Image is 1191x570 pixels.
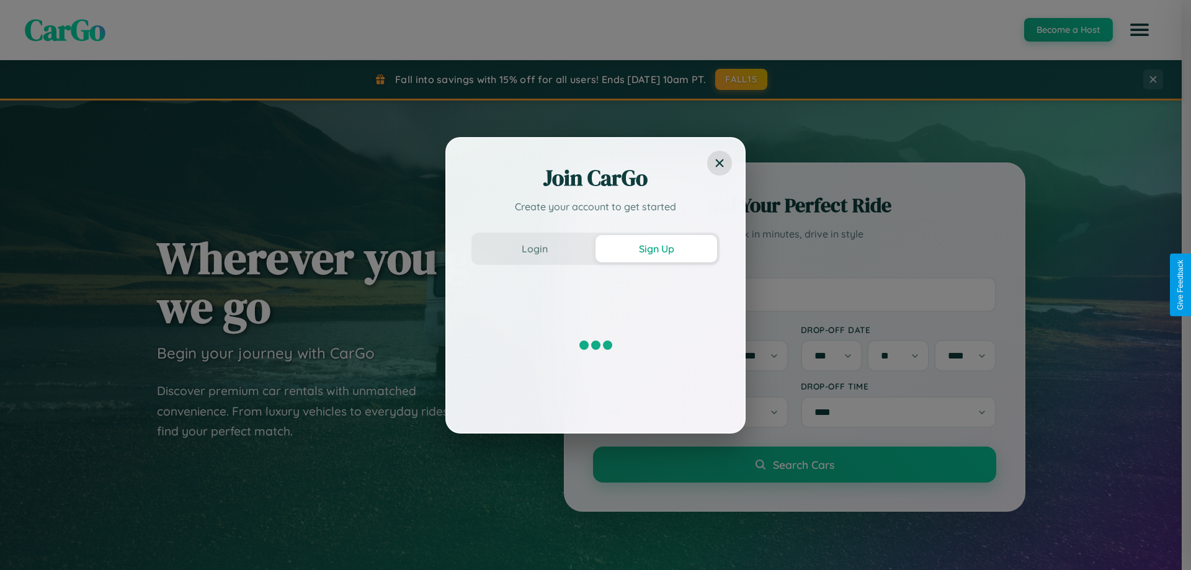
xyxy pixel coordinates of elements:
p: Create your account to get started [471,199,720,214]
h2: Join CarGo [471,163,720,193]
button: Login [474,235,595,262]
iframe: Intercom live chat [12,528,42,558]
div: Give Feedback [1176,260,1185,310]
button: Sign Up [595,235,717,262]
